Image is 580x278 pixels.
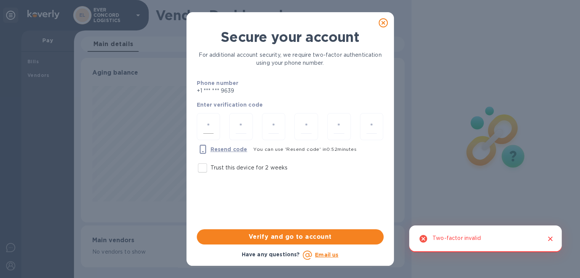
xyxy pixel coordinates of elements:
p: Enter verification code [197,101,384,109]
button: Verify and go to account [197,229,384,244]
p: For additional account security, we require two-factor authentication using your phone number. [197,51,384,67]
span: Verify and go to account [203,232,378,241]
u: Resend code [210,146,247,152]
div: Two-factor invalid [432,232,481,246]
p: Trust this device for 2 weeks [210,164,288,172]
button: Close [545,234,555,244]
a: Email us [315,252,338,258]
b: Have any questions? [242,251,300,257]
h1: Secure your account [197,29,384,45]
b: Phone number [197,80,239,86]
span: You can use 'Resend code' in 0 : 52 minutes [253,146,357,152]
